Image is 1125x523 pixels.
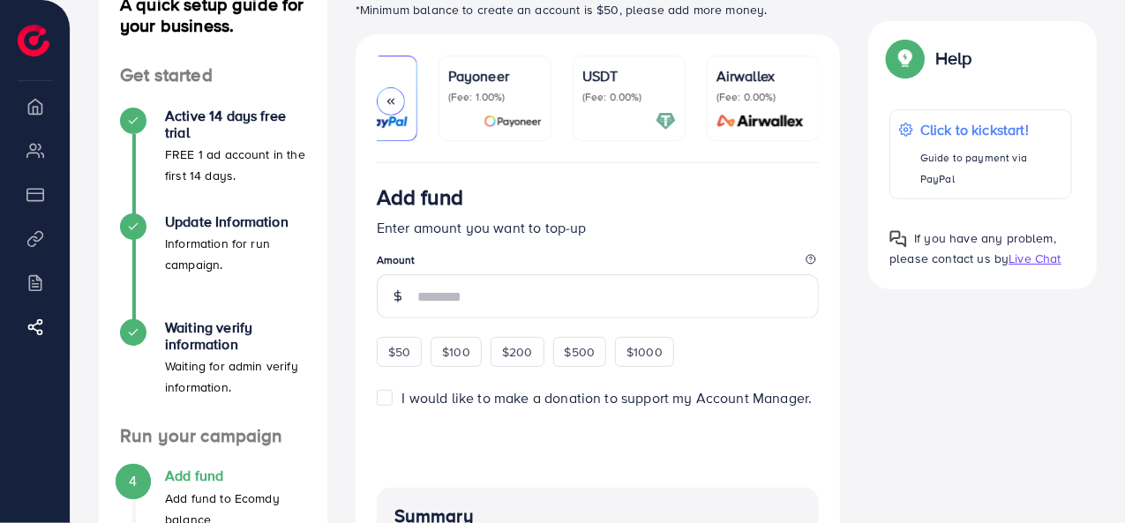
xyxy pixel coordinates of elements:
[442,343,470,361] span: $100
[582,65,676,86] p: USDT
[99,213,327,319] li: Update Information
[582,90,676,104] p: (Fee: 0.00%)
[99,425,327,447] h4: Run your campaign
[502,343,533,361] span: $200
[165,467,306,484] h4: Add fund
[165,108,306,141] h4: Active 14 days free trial
[165,355,306,398] p: Waiting for admin verify information.
[626,343,663,361] span: $1000
[889,42,921,74] img: Popup guide
[165,213,306,230] h4: Update Information
[889,229,1056,267] span: If you have any problem, please contact us by
[402,388,813,407] span: I would like to make a donation to support my Account Manager.
[99,108,327,213] li: Active 14 days free trial
[1050,444,1112,510] iframe: Chat
[448,90,542,104] p: (Fee: 1.00%)
[448,65,542,86] p: Payoneer
[165,144,306,186] p: FREE 1 ad account in the first 14 days.
[99,319,327,425] li: Waiting verify information
[935,48,972,69] p: Help
[920,147,1062,190] p: Guide to payment via PayPal
[1009,250,1061,267] span: Live Chat
[377,252,820,274] legend: Amount
[377,184,463,210] h3: Add fund
[388,343,410,361] span: $50
[165,233,306,275] p: Information for run campaign.
[711,111,810,131] img: card
[716,65,810,86] p: Airwallex
[377,217,820,238] p: Enter amount you want to top-up
[920,119,1062,140] p: Click to kickstart!
[348,111,408,131] img: card
[656,111,676,131] img: card
[165,319,306,353] h4: Waiting verify information
[484,111,542,131] img: card
[889,230,907,248] img: Popup guide
[99,64,327,86] h4: Get started
[716,90,810,104] p: (Fee: 0.00%)
[18,25,49,56] img: logo
[565,343,596,361] span: $500
[129,471,137,491] span: 4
